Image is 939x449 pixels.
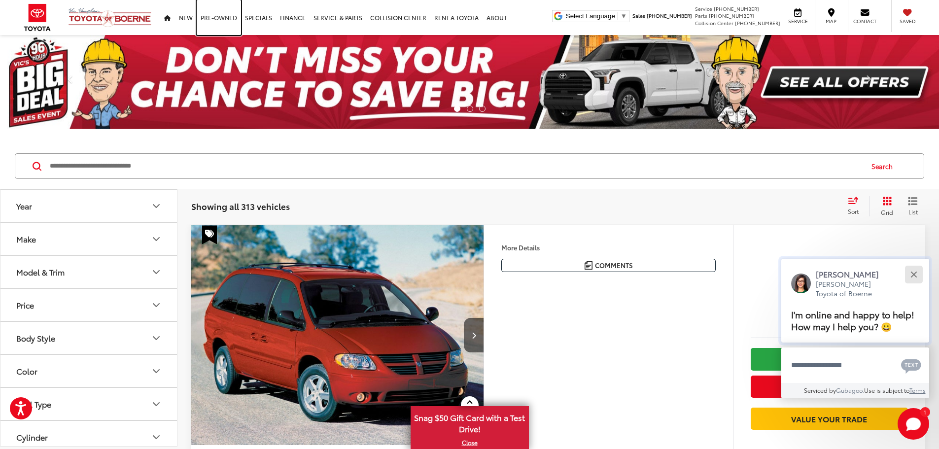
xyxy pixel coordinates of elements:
[191,200,290,212] span: Showing all 313 vehicles
[909,386,926,394] a: Terms
[695,12,707,19] span: Parts
[853,18,876,25] span: Contact
[16,300,34,310] div: Price
[150,332,162,344] div: Body Style
[903,264,924,285] button: Close
[816,279,889,299] p: [PERSON_NAME] Toyota of Boerne
[862,154,907,178] button: Search
[901,358,921,374] svg: Text
[0,256,178,288] button: Model & TrimModel & Trim
[751,408,908,430] a: Value Your Trade
[0,388,178,420] button: Fuel TypeFuel Type
[751,348,908,370] a: Check Availability
[869,196,901,216] button: Grid View
[647,12,692,19] span: [PHONE_NUMBER]
[150,431,162,443] div: Cylinder
[16,366,37,376] div: Color
[595,261,633,270] span: Comments
[16,399,51,409] div: Fuel Type
[843,196,869,216] button: Select sort value
[695,19,733,27] span: Collision Center
[0,223,178,255] button: MakeMake
[621,12,627,20] span: ▼
[751,310,908,320] span: [DATE] Price:
[566,12,615,20] span: Select Language
[898,408,929,440] button: Toggle Chat Window
[566,12,627,20] a: Select Language​
[501,259,716,272] button: Comments
[781,259,929,398] div: Close[PERSON_NAME][PERSON_NAME] Toyota of BoerneI'm online and happy to help! How may I help you?...
[881,208,893,216] span: Grid
[150,200,162,212] div: Year
[0,190,178,222] button: YearYear
[816,269,889,279] p: [PERSON_NAME]
[191,225,485,446] img: 2006 Dodge Grand Caravan SXT
[150,365,162,377] div: Color
[16,267,65,276] div: Model & Trim
[901,196,925,216] button: List View
[0,355,178,387] button: ColorColor
[804,386,836,394] span: Serviced by
[68,7,152,28] img: Vic Vaughan Toyota of Boerne
[150,398,162,410] div: Fuel Type
[202,225,217,244] span: Special
[908,207,918,216] span: List
[150,233,162,245] div: Make
[632,12,645,19] span: Sales
[150,299,162,311] div: Price
[836,386,864,394] a: Gubagoo.
[787,18,809,25] span: Service
[464,318,484,352] button: Next image
[501,244,716,251] h4: More Details
[585,261,592,270] img: Comments
[709,12,754,19] span: [PHONE_NUMBER]
[781,347,929,383] textarea: Type your message
[898,408,929,440] svg: Start Chat
[735,19,780,27] span: [PHONE_NUMBER]
[897,18,918,25] span: Saved
[820,18,842,25] span: Map
[714,5,759,12] span: [PHONE_NUMBER]
[864,386,909,394] span: Use is subject to
[49,154,862,178] input: Search by Make, Model, or Keyword
[16,432,48,442] div: Cylinder
[848,207,859,215] span: Sort
[751,280,908,305] span: $1,700
[751,376,908,398] button: Get Price Now
[0,289,178,321] button: PricePrice
[618,12,618,20] span: ​
[695,5,712,12] span: Service
[791,308,914,333] span: I'm online and happy to help! How may I help you? 😀
[16,333,55,343] div: Body Style
[16,234,36,243] div: Make
[191,225,485,445] div: 2006 Dodge Grand Caravan SXT 0
[191,225,485,445] a: 2006 Dodge Grand Caravan SXT2006 Dodge Grand Caravan SXT2006 Dodge Grand Caravan SXT2006 Dodge Gr...
[924,410,926,414] span: 1
[898,354,924,376] button: Chat with SMS
[150,266,162,278] div: Model & Trim
[0,322,178,354] button: Body StyleBody Style
[16,201,32,210] div: Year
[412,407,528,437] span: Snag $50 Gift Card with a Test Drive!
